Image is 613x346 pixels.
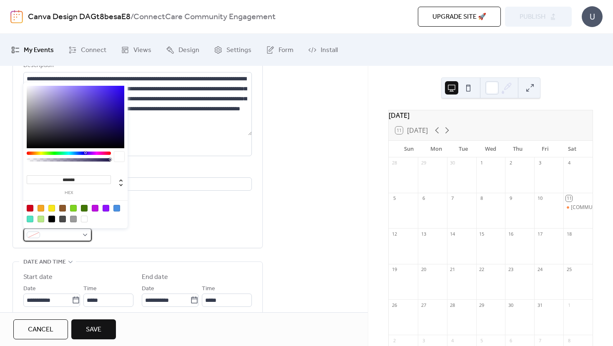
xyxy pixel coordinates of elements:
[559,141,586,157] div: Sat
[226,44,251,57] span: Settings
[92,205,98,212] div: #BD10E0
[113,205,120,212] div: #4A90E2
[391,160,397,166] div: 28
[507,231,514,237] div: 16
[563,204,593,211] div: [COMMUNITY ENGAGEMENT] Caregivers Connect' Talk
[59,205,66,212] div: #8B572A
[504,141,531,157] div: Thu
[48,205,55,212] div: #F8E71C
[23,272,53,282] div: Start date
[566,302,572,308] div: 1
[59,216,66,222] div: #4A4A4A
[24,44,54,57] span: My Events
[420,302,427,308] div: 27
[537,337,543,344] div: 7
[450,141,477,157] div: Tue
[208,37,258,62] a: Settings
[391,302,397,308] div: 26
[479,195,485,202] div: 8
[133,9,276,25] b: ConnectCare Community Engagement
[142,272,168,282] div: End date
[537,302,543,308] div: 31
[302,37,344,62] a: Install
[103,205,109,212] div: #9013FE
[418,7,501,27] button: Upgrade site 🚀
[27,216,33,222] div: #50E3C2
[507,266,514,273] div: 23
[48,216,55,222] div: #000000
[420,337,427,344] div: 3
[537,195,543,202] div: 10
[420,160,427,166] div: 29
[13,319,68,339] button: Cancel
[71,319,116,339] button: Save
[321,44,338,57] span: Install
[133,44,151,57] span: Views
[566,160,572,166] div: 4
[38,205,44,212] div: #F5A623
[70,205,77,212] div: #7ED321
[566,231,572,237] div: 18
[202,284,215,294] span: Time
[131,9,133,25] b: /
[479,337,485,344] div: 5
[10,10,23,23] img: logo
[566,266,572,273] div: 25
[432,12,486,22] span: Upgrade site 🚀
[582,6,603,27] div: U
[23,284,36,294] span: Date
[420,231,427,237] div: 13
[178,44,199,57] span: Design
[479,266,485,273] div: 22
[23,166,250,176] div: Location
[81,44,106,57] span: Connect
[507,302,514,308] div: 30
[23,61,250,71] div: Description
[477,141,504,157] div: Wed
[479,302,485,308] div: 29
[531,141,558,157] div: Fri
[28,325,53,335] span: Cancel
[391,266,397,273] div: 19
[81,216,88,222] div: #FFFFFF
[507,195,514,202] div: 9
[38,216,44,222] div: #B8E986
[420,266,427,273] div: 20
[5,37,60,62] a: My Events
[420,195,427,202] div: 6
[507,160,514,166] div: 2
[450,266,456,273] div: 21
[566,195,572,202] div: 11
[537,266,543,273] div: 24
[86,325,101,335] span: Save
[28,9,131,25] a: Canva Design DAGt8besaE8
[62,37,113,62] a: Connect
[391,195,397,202] div: 5
[422,141,450,157] div: Mon
[389,110,593,120] div: [DATE]
[507,337,514,344] div: 6
[27,191,111,195] label: hex
[537,231,543,237] div: 17
[450,337,456,344] div: 4
[395,141,422,157] div: Sun
[479,231,485,237] div: 15
[83,284,97,294] span: Time
[23,257,66,267] span: Date and time
[70,216,77,222] div: #9B9B9B
[160,37,206,62] a: Design
[260,37,300,62] a: Form
[566,337,572,344] div: 8
[279,44,294,57] span: Form
[142,284,154,294] span: Date
[450,160,456,166] div: 30
[391,231,397,237] div: 12
[450,231,456,237] div: 14
[391,337,397,344] div: 2
[450,302,456,308] div: 28
[81,205,88,212] div: #417505
[537,160,543,166] div: 3
[450,195,456,202] div: 7
[115,37,158,62] a: Views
